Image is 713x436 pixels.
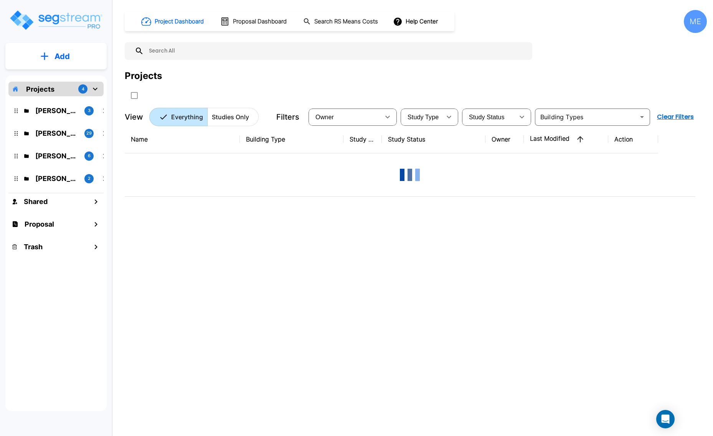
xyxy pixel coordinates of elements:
p: Karina's Folder [35,173,78,184]
span: Owner [315,114,334,120]
div: Select [402,106,441,128]
h1: Search RS Means Costs [314,17,378,26]
button: Everything [149,108,208,126]
th: Building Type [240,125,343,153]
button: Help Center [391,14,441,29]
p: Projects [26,84,54,94]
p: Filters [276,111,299,123]
button: Studies Only [207,108,259,126]
p: Kristina's Folder (Finalized Reports) [35,128,78,138]
div: ME [684,10,707,33]
p: 3 [88,107,91,114]
p: View [125,111,143,123]
th: Last Modified [524,125,608,153]
p: Everything [171,112,203,122]
div: Projects [125,69,162,83]
button: SelectAll [127,88,142,103]
h1: Shared [24,196,48,207]
th: Study Status [382,125,485,153]
div: Select [310,106,380,128]
h1: Proposal Dashboard [233,17,287,26]
th: Owner [485,125,524,153]
span: Study Status [469,114,505,120]
th: Study Type [343,125,382,153]
img: Loading [394,160,425,190]
h1: Trash [24,242,43,252]
p: Add [54,51,70,62]
p: 29 [86,130,92,137]
div: Platform [149,108,259,126]
img: Logo [9,9,103,31]
div: Select [464,106,514,128]
input: Search All [144,42,528,60]
span: Study Type [408,114,439,120]
button: Add [5,45,107,67]
p: 4 [82,86,84,92]
div: Open Intercom Messenger [656,410,675,428]
button: Clear Filters [654,109,697,125]
input: Building Types [537,112,635,122]
p: Studies Only [212,112,249,122]
p: 6 [88,153,91,159]
button: Search RS Means Costs [300,14,382,29]
button: Project Dashboard [138,13,208,30]
button: Open [637,112,647,122]
button: Proposal Dashboard [217,13,291,30]
h1: Proposal [25,219,54,229]
th: Name [125,125,240,153]
th: Action [608,125,658,153]
p: M.E. Folder [35,105,78,116]
p: 2 [88,175,91,182]
p: Jon's Folder [35,151,78,161]
h1: Project Dashboard [155,17,204,26]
